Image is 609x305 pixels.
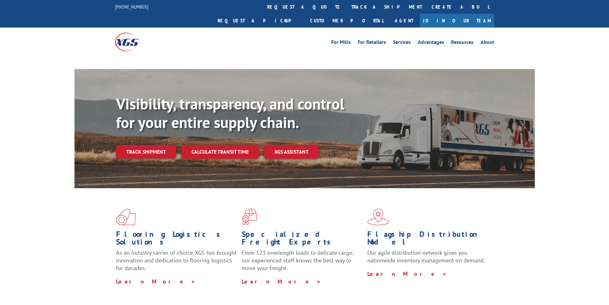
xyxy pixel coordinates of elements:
a: For Retailers [358,40,386,47]
a: Resources [451,40,473,47]
b: Visibility, transparency, and control for your entire supply chain. [116,94,344,132]
h1: Specialized Freight Experts [242,230,363,249]
img: xgs-icon-total-supply-chain-intelligence-red [116,209,136,225]
h1: Flagship Distribution Model [367,230,488,249]
h1: Flooring Logistics Solutions [116,230,237,249]
img: xgs-icon-flagship-distribution-model-red [367,209,389,225]
a: Request a pickup [213,14,305,28]
a: XGS ASSISTANT [264,145,319,159]
a: Join Our Team [420,14,494,28]
a: [PHONE_NUMBER] [115,4,148,10]
a: Advantages [418,40,444,47]
a: About [480,40,494,47]
p: From 123 overlength loads to delicate cargo, our experienced staff knows the best way to move you... [242,249,363,277]
a: Customer Portal [305,14,388,28]
img: xgs-icon-focused-on-flooring-red [242,209,257,225]
a: Services [393,40,411,47]
a: For Mills [331,40,351,47]
span: As an industry carrier of choice, XGS has brought innovation and dedication to flooring logistics... [116,249,237,272]
a: Learn More > [242,278,321,285]
a: Learn More > [116,278,196,285]
a: Track shipment [116,145,176,158]
a: Learn More > [367,270,447,277]
a: Agent [388,14,420,28]
span: Our agile distribution network gives you nationwide inventory management on demand. [367,249,485,264]
a: Calculate transit time [181,145,259,159]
